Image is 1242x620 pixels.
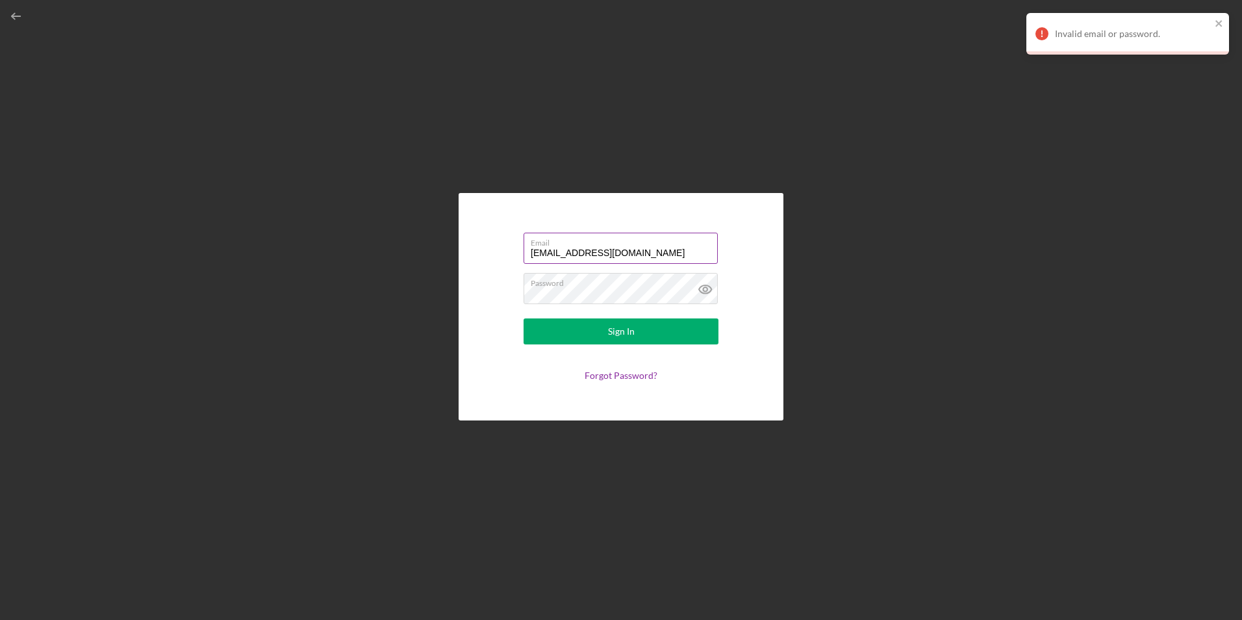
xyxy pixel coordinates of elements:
label: Email [531,233,718,248]
a: Forgot Password? [585,370,657,381]
button: Sign In [524,318,718,344]
button: close [1215,18,1224,31]
div: Invalid email or password. [1055,29,1211,39]
label: Password [531,274,718,288]
div: Sign In [608,318,635,344]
